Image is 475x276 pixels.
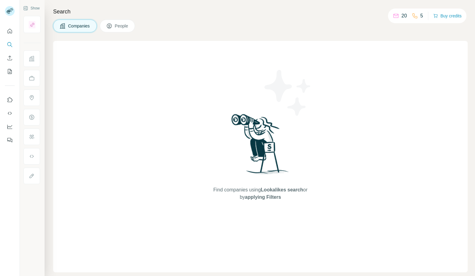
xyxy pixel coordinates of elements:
button: Feedback [5,135,15,146]
button: Buy credits [433,12,462,20]
button: Show [19,4,44,13]
button: My lists [5,66,15,77]
img: Surfe Illustration - Woman searching with binoculars [229,112,292,180]
h4: Search [53,7,468,16]
span: Find companies using or by [212,186,309,201]
button: Use Surfe on LinkedIn [5,94,15,105]
p: 20 [401,12,407,20]
button: Quick start [5,26,15,37]
span: Companies [68,23,90,29]
span: People [115,23,129,29]
button: Enrich CSV [5,53,15,64]
p: 5 [420,12,423,20]
img: Surfe Illustration - Stars [260,65,315,120]
button: Dashboard [5,121,15,132]
button: Use Surfe API [5,108,15,119]
span: applying Filters [245,194,281,200]
button: Search [5,39,15,50]
span: Lookalikes search [261,187,303,192]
